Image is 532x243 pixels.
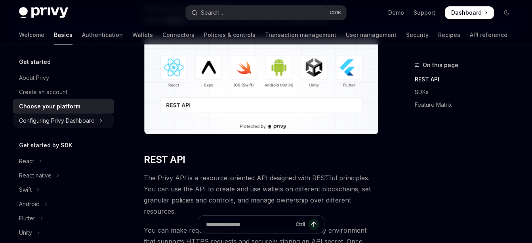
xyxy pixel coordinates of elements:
[308,219,319,230] button: Send message
[346,25,397,44] a: User management
[415,98,519,111] a: Feature Matrix
[54,25,72,44] a: Basics
[19,57,51,67] h5: Get started
[13,211,114,226] button: Toggle Flutter section
[500,6,513,19] button: Toggle dark mode
[19,73,49,83] div: About Privy
[438,25,460,44] a: Recipes
[206,216,292,233] input: Ask a question...
[423,60,458,70] span: On this page
[144,153,185,166] span: REST API
[13,197,114,211] button: Toggle Android section
[445,6,494,19] a: Dashboard
[132,25,153,44] a: Wallets
[162,25,194,44] a: Connectors
[144,172,378,217] span: The Privy API is a resource-oriented API designed with RESTful principles. You can use the API to...
[19,185,32,195] div: Swift
[330,10,341,16] span: Ctrl K
[265,25,336,44] a: Transaction management
[13,71,114,85] a: About Privy
[19,141,72,150] h5: Get started by SDK
[13,99,114,114] a: Choose your platform
[13,114,114,128] button: Toggle Configuring Privy Dashboard section
[470,25,507,44] a: API reference
[406,25,429,44] a: Security
[19,87,67,97] div: Create an account
[19,199,40,209] div: Android
[13,154,114,168] button: Toggle React section
[13,226,114,240] button: Toggle Unity section
[451,9,482,17] span: Dashboard
[144,38,378,134] img: images/Platform2.png
[19,214,35,223] div: Flutter
[19,25,44,44] a: Welcome
[82,25,123,44] a: Authentication
[19,156,34,166] div: React
[13,85,114,99] a: Create an account
[19,7,68,18] img: dark logo
[201,8,223,17] div: Search...
[204,25,256,44] a: Policies & controls
[186,6,346,20] button: Open search
[13,183,114,197] button: Toggle Swift section
[19,102,80,111] div: Choose your platform
[13,168,114,183] button: Toggle React native section
[19,228,32,237] div: Unity
[414,9,435,17] a: Support
[19,171,51,180] div: React native
[415,73,519,86] a: REST API
[415,86,519,98] a: SDKs
[19,116,95,125] div: Configuring Privy Dashboard
[388,9,404,17] a: Demo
